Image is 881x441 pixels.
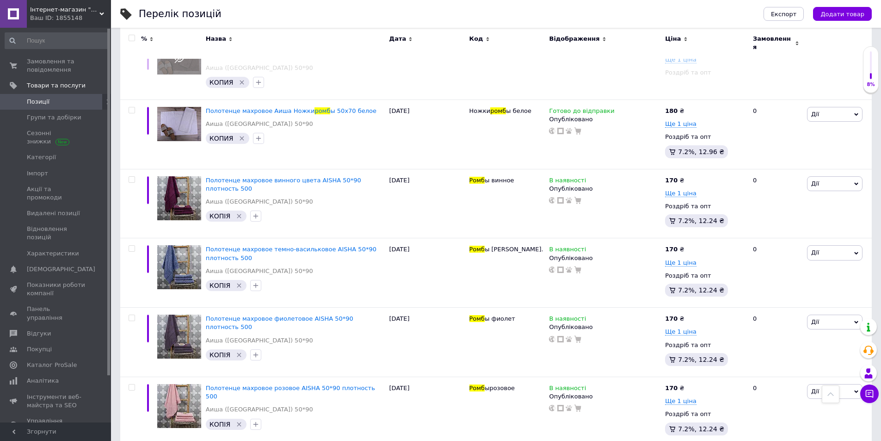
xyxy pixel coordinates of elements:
[753,35,793,51] span: Замовлення
[30,14,111,22] div: Ваш ID: 1855148
[469,177,485,184] span: Ромб
[665,190,696,197] span: Ще 1 ціна
[139,9,222,19] div: Перелік позицій
[665,272,745,280] div: Роздріб та опт
[665,107,678,114] b: 180
[665,68,745,77] div: Роздріб та опт
[387,238,467,308] div: [DATE]
[820,11,864,18] span: Додати товар
[209,135,234,142] span: КОПИЯ
[141,35,147,43] span: %
[27,281,86,298] span: Показники роботи компанії
[238,79,246,86] svg: Видалити мітку
[27,81,86,90] span: Товари та послуги
[206,107,315,114] span: Полотенце махровое Аиша Ножки
[206,336,313,345] a: Аиша ([GEOGRAPHIC_DATA]) 50*90
[235,351,243,359] svg: Видалити мітку
[209,351,230,359] span: КОПІЯ
[206,177,361,192] a: Полотенце махровое винного цвета AISHA 50*90 плотность 500
[157,176,201,220] img: Полотенце махровое винного цвета AISHA 50*90 плотность 500
[665,398,696,405] span: Ще 1 ціна
[469,107,491,114] span: Ножки
[389,35,407,43] span: Дата
[206,120,313,128] a: Аиша ([GEOGRAPHIC_DATA]) 50*90
[469,246,485,253] span: Ромб
[209,79,234,86] span: КОПИЯ
[747,308,805,377] div: 0
[506,107,531,114] span: ы белое
[771,11,797,18] span: Експорт
[813,7,872,21] button: Додати товар
[678,425,724,433] span: 7.2%, 12.24 ₴
[549,254,660,262] div: Опубліковано
[665,176,684,185] div: ₴
[747,169,805,238] div: 0
[469,315,485,322] span: Ромб
[549,385,586,394] span: В наявності
[665,202,745,211] div: Роздріб та опт
[665,385,678,391] b: 170
[387,99,467,169] div: [DATE]
[157,315,201,359] img: Полотенце махровое фиолетовое AISHA 50*90 плотность 500
[811,180,819,187] span: Дії
[314,107,330,114] span: ромб
[490,107,506,114] span: ромб
[549,35,599,43] span: Відображення
[665,315,678,322] b: 170
[485,385,515,391] span: ырозовое
[549,392,660,401] div: Опубліковано
[157,245,201,289] img: Полотенце махровое темно-васильковое AISHA 50*90 плотность 500
[27,377,59,385] span: Аналітика
[27,225,86,242] span: Відновлення позицій
[206,405,313,414] a: Аиша ([GEOGRAPHIC_DATA]) 50*90
[665,259,696,267] span: Ще 1 ціна
[549,185,660,193] div: Опубліковано
[27,417,86,434] span: Управління сайтом
[235,282,243,289] svg: Видалити мітку
[811,249,819,256] span: Дії
[27,361,77,369] span: Каталог ProSale
[27,153,56,161] span: Категорії
[811,388,819,395] span: Дії
[157,107,201,141] img: Полотенце махровое Аиша Ножки ромбы 50х70 белое
[665,120,696,128] span: Ще 1 ціна
[209,421,230,428] span: КОПІЯ
[469,35,483,43] span: Код
[549,315,586,325] span: В наявності
[206,64,313,72] a: Аиша ([GEOGRAPHIC_DATA]) 50*90
[665,328,696,335] span: Ще 1 ціна
[678,286,724,294] span: 7.2%, 12.24 ₴
[860,385,879,403] button: Чат з покупцем
[27,393,86,410] span: Інструменти веб-майстра та SEO
[665,133,745,141] div: Роздріб та опт
[206,267,313,275] a: Аиша ([GEOGRAPHIC_DATA]) 50*90
[27,305,86,322] span: Панель управління
[27,329,51,338] span: Відгуки
[549,177,586,186] span: В наявності
[747,35,805,100] div: 0
[27,129,86,146] span: Сезонні знижки
[27,98,49,106] span: Позиції
[27,113,81,122] span: Групи та добірки
[206,246,376,261] a: Полотенце махровое темно-васильковое AISHA 50*90 плотность 500
[485,246,543,253] span: ы [PERSON_NAME].
[27,169,48,178] span: Імпорт
[665,384,684,392] div: ₴
[30,6,99,14] span: Інтернет-магазин "Світ текстилю"
[209,282,230,289] span: КОПІЯ
[27,185,86,202] span: Акції та промокоди
[549,323,660,331] div: Опубліковано
[678,217,724,224] span: 7.2%, 12.24 ₴
[549,115,660,124] div: Опубліковано
[678,148,724,155] span: 7.2%, 12.96 ₴
[764,7,804,21] button: Експорт
[678,356,724,363] span: 7.2%, 12.24 ₴
[747,238,805,308] div: 0
[27,57,86,74] span: Замовлення та повідомлення
[549,246,586,255] span: В наявності
[27,345,52,354] span: Покупці
[209,212,230,220] span: КОПІЯ
[665,245,684,254] div: ₴
[665,56,696,63] span: Ще 1 ціна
